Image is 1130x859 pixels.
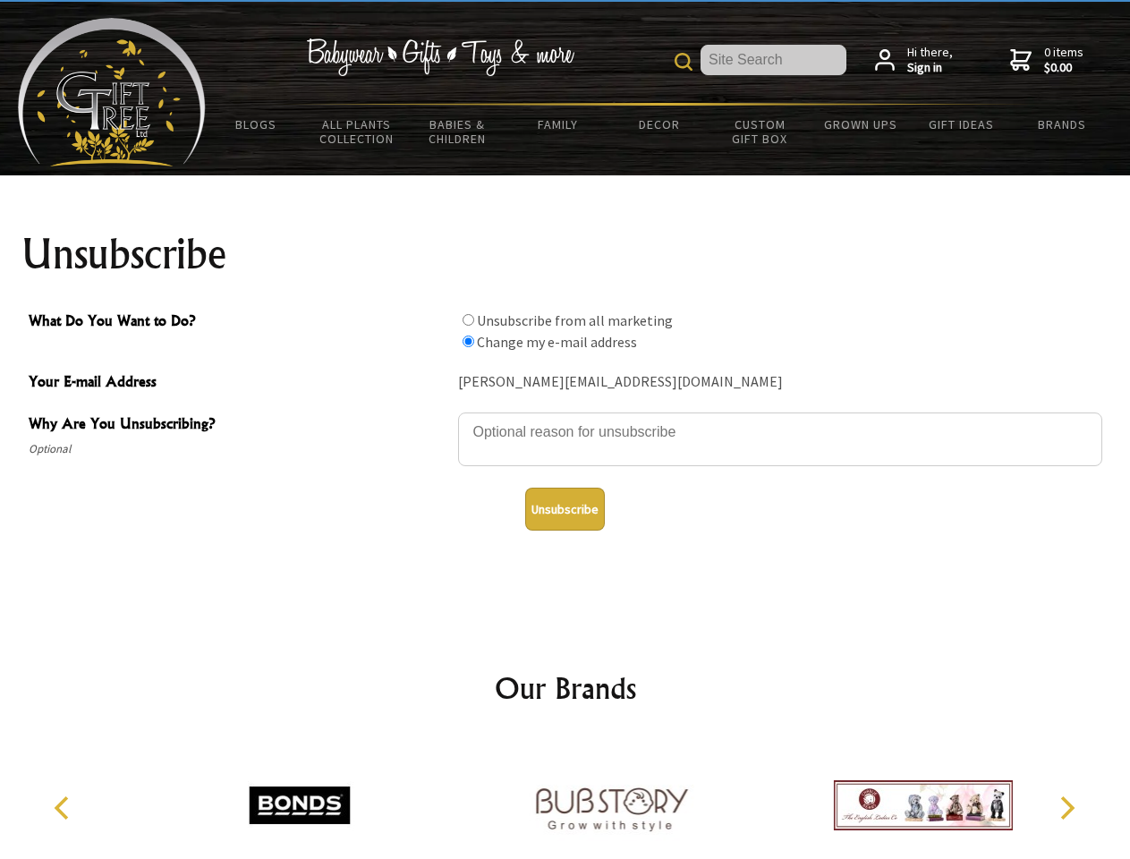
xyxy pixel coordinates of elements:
a: Decor [608,106,709,143]
strong: Sign in [907,60,953,76]
a: Hi there,Sign in [875,45,953,76]
img: Babywear - Gifts - Toys & more [306,38,574,76]
label: Unsubscribe from all marketing [477,311,673,329]
h1: Unsubscribe [21,233,1109,276]
label: Change my e-mail address [477,333,637,351]
a: Family [508,106,609,143]
strong: $0.00 [1044,60,1083,76]
div: [PERSON_NAME][EMAIL_ADDRESS][DOMAIN_NAME] [458,369,1102,396]
a: BLOGS [206,106,307,143]
span: Optional [29,438,449,460]
a: Babies & Children [407,106,508,157]
button: Unsubscribe [525,488,605,531]
a: All Plants Collection [307,106,408,157]
span: Hi there, [907,45,953,76]
span: 0 items [1044,44,1083,76]
button: Previous [45,788,84,828]
input: What Do You Want to Do? [463,314,474,326]
a: Custom Gift Box [709,106,811,157]
span: Your E-mail Address [29,370,449,396]
button: Next [1047,788,1086,828]
a: 0 items$0.00 [1010,45,1083,76]
input: What Do You Want to Do? [463,336,474,347]
textarea: Why Are You Unsubscribing? [458,412,1102,466]
span: Why Are You Unsubscribing? [29,412,449,438]
img: product search [675,53,692,71]
a: Brands [1012,106,1113,143]
input: Site Search [701,45,846,75]
a: Gift Ideas [911,106,1012,143]
span: What Do You Want to Do? [29,310,449,336]
a: Grown Ups [810,106,911,143]
img: Babyware - Gifts - Toys and more... [18,18,206,166]
h2: Our Brands [36,667,1095,710]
